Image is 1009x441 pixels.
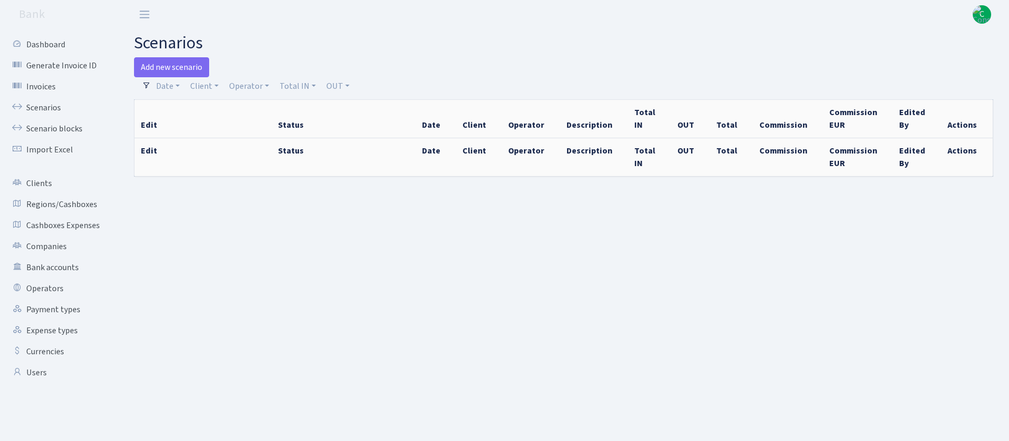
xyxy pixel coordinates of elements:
[710,100,753,138] th: Total
[823,100,893,138] th: Commission EUR
[5,320,110,341] a: Expense types
[753,100,823,138] th: Commission
[416,100,456,138] th: Date
[272,138,416,177] th: Status
[225,77,273,95] a: Operator
[893,100,941,138] th: Edited By
[5,139,110,160] a: Import Excel
[628,100,671,138] th: Total IN
[134,57,209,77] a: Add new scenario
[5,97,110,118] a: Scenarios
[456,138,502,177] th: Client
[275,77,320,95] a: Total IN
[973,5,991,24] a: C
[5,257,110,278] a: Bank accounts
[5,236,110,257] a: Companies
[502,138,560,177] th: Operator
[456,100,502,138] th: Client
[560,100,628,138] th: Description
[671,138,710,177] th: OUT
[753,138,823,177] th: Commission
[135,100,272,138] th: Edit
[5,341,110,362] a: Currencies
[671,100,710,138] th: OUT
[416,138,456,177] th: Date
[322,77,354,95] a: OUT
[823,138,893,177] th: Commission EUR
[973,5,991,24] img: Consultant
[5,118,110,139] a: Scenario blocks
[502,100,560,138] th: Operator
[5,194,110,215] a: Regions/Cashboxes
[941,138,993,177] th: Actions
[186,77,223,95] a: Client
[5,76,110,97] a: Invoices
[5,362,110,383] a: Users
[5,278,110,299] a: Operators
[560,138,628,177] th: Description
[5,34,110,55] a: Dashboard
[152,77,184,95] a: Date
[134,31,203,55] span: scenarios
[893,138,941,177] th: Edited By
[5,299,110,320] a: Payment types
[628,138,671,177] th: Total IN
[941,100,993,138] th: Actions
[135,138,272,177] th: Edit
[272,100,416,138] th: Status
[5,215,110,236] a: Cashboxes Expenses
[131,6,158,23] button: Toggle navigation
[5,55,110,76] a: Generate Invoice ID
[5,173,110,194] a: Clients
[710,138,753,177] th: Total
